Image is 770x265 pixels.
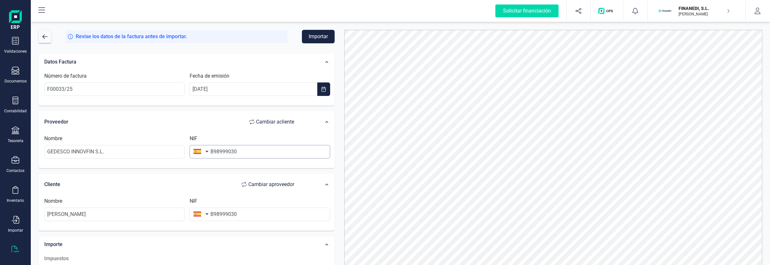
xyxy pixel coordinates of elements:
[595,1,619,21] button: Logo de OPS
[235,178,301,191] button: Cambiar aproveedor
[248,181,294,188] span: Cambiar a proveedor
[658,4,672,18] img: FI
[655,1,738,21] button: FIFINANEDI, S.L.[PERSON_NAME]
[495,4,559,17] div: Solicitar financiación
[190,197,197,205] label: NIF
[76,33,187,40] span: Revise los datos de la factura antes de importar.
[9,10,22,31] img: Logo Finanedi
[679,12,730,17] p: [PERSON_NAME]
[4,108,27,114] div: Contabilidad
[598,8,615,14] img: Logo de OPS
[7,198,24,203] div: Inventario
[6,168,24,173] div: Contactos
[302,30,335,43] button: Importar
[44,197,62,205] label: Nombre
[44,178,301,191] div: Cliente
[190,72,229,80] label: Fecha de emisión
[679,5,730,12] p: FINANEDI, S.L.
[256,118,294,126] span: Cambiar a cliente
[44,241,63,247] span: Importe
[4,79,27,84] div: Documentos
[41,55,304,69] div: Datos Factura
[44,72,87,80] label: Número de factura
[4,49,27,54] div: Validaciones
[44,135,62,142] label: Nombre
[8,138,23,143] div: Tesorería
[488,1,566,21] button: Solicitar financiación
[44,115,301,128] div: Proveedor
[243,115,301,128] button: Cambiar acliente
[44,255,330,262] h2: Impuestos
[8,228,23,233] div: Importar
[190,135,197,142] label: NIF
